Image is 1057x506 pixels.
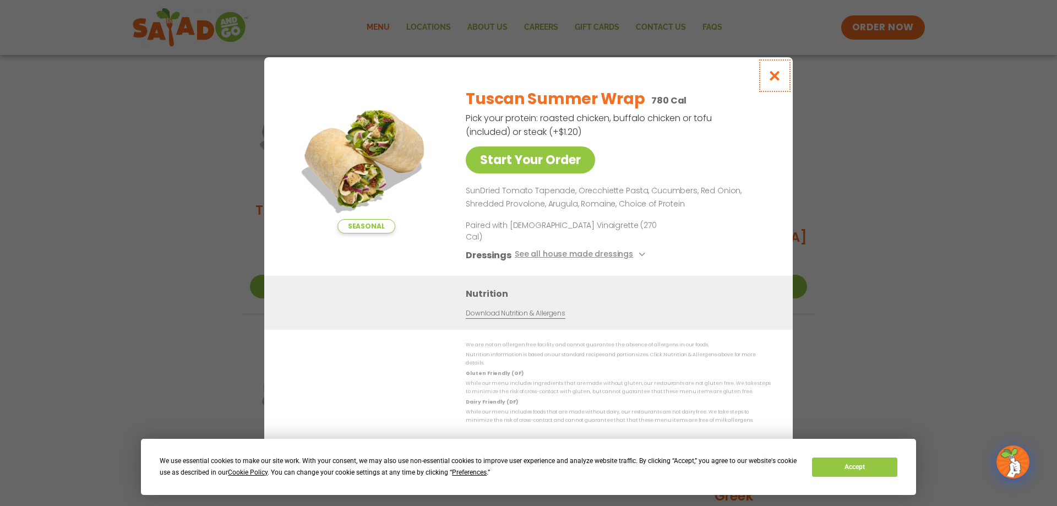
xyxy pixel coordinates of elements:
[452,469,487,476] span: Preferences
[812,458,897,477] button: Accept
[466,88,645,111] h2: Tuscan Summer Wrap
[337,219,395,233] span: Seasonal
[466,220,669,243] p: Paired with [DEMOGRAPHIC_DATA] Vinaigrette (270 Cal)
[466,308,565,319] a: Download Nutrition & Allergens
[466,379,771,396] p: While our menu includes ingredients that are made without gluten, our restaurants are not gluten ...
[515,248,649,262] button: See all house made dressings
[466,341,771,349] p: We are not an allergen free facility and cannot guarantee the absence of allergens in our foods.
[289,79,443,233] img: Featured product photo for Tuscan Summer Wrap
[757,57,793,94] button: Close modal
[466,370,523,377] strong: Gluten Friendly (GF)
[466,146,595,173] a: Start Your Order
[466,399,517,405] strong: Dairy Friendly (DF)
[466,111,713,139] p: Pick your protein: roasted chicken, buffalo chicken or tofu (included) or steak (+$1.20)
[466,287,776,301] h3: Nutrition
[998,447,1028,477] img: wpChatIcon
[466,351,771,368] p: Nutrition information is based on our standard recipes and portion sizes. Click Nutrition & Aller...
[160,455,799,478] div: We use essential cookies to make our site work. With your consent, we may also use non-essential ...
[651,94,686,107] p: 780 Cal
[466,408,771,425] p: While our menu includes foods that are made without dairy, our restaurants are not dairy free. We...
[141,439,916,495] div: Cookie Consent Prompt
[466,248,511,262] h3: Dressings
[228,469,268,476] span: Cookie Policy
[466,184,766,211] p: SunDried Tomato Tapenade, Orecchiette Pasta, Cucumbers, Red Onion, Shredded Provolone, Arugula, R...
